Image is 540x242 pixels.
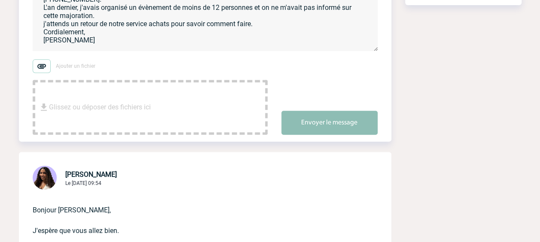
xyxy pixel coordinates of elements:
img: file_download.svg [39,102,49,112]
span: [PERSON_NAME] [65,170,117,178]
span: Glissez ou déposer des fichiers ici [49,86,151,129]
img: 131234-0.jpg [33,166,57,190]
span: Le [DATE] 09:54 [65,180,101,186]
span: Ajouter un fichier [56,63,95,69]
button: Envoyer le message [281,111,378,135]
